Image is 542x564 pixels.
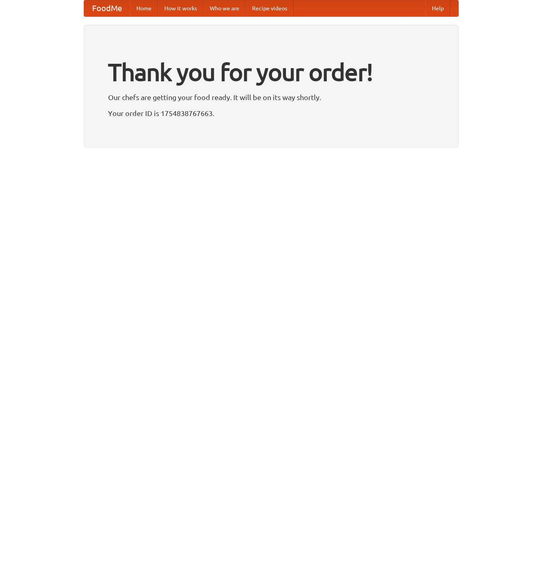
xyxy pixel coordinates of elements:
a: Recipe videos [246,0,294,16]
a: How it works [158,0,203,16]
a: Home [130,0,158,16]
a: Who we are [203,0,246,16]
a: FoodMe [84,0,130,16]
p: Our chefs are getting your food ready. It will be on its way shortly. [108,91,434,103]
p: Your order ID is 1754838767663. [108,107,434,119]
h1: Thank you for your order! [108,53,434,91]
a: Help [426,0,450,16]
